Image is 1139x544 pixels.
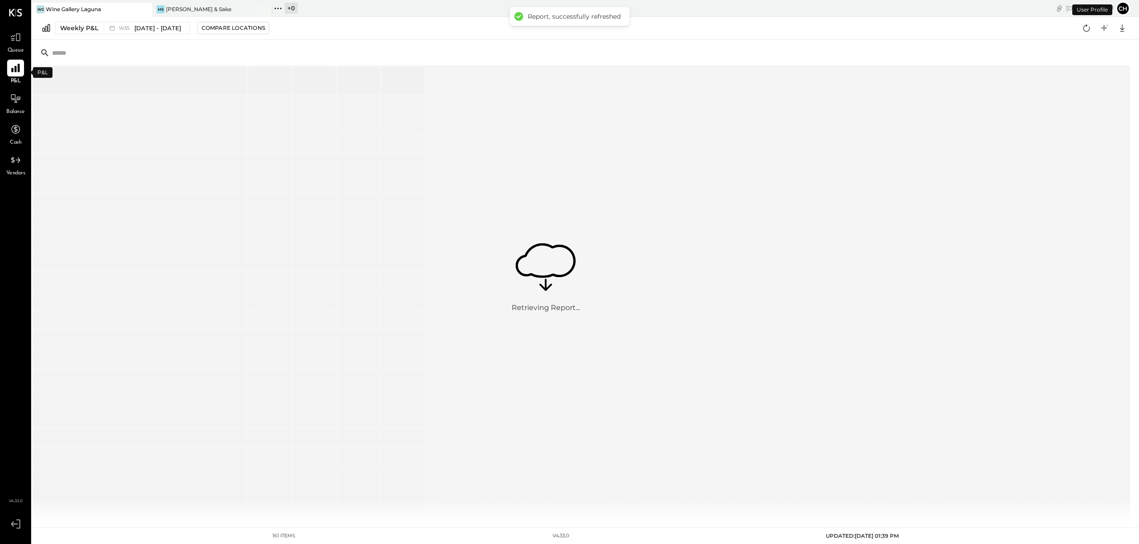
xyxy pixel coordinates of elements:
[46,5,101,13] div: Wine Gallery Laguna
[10,139,21,147] span: Cash
[0,152,31,177] a: Vendors
[1072,4,1112,15] div: User Profile
[0,60,31,85] a: P&L
[60,24,98,32] div: Weekly P&L
[826,532,899,539] span: UPDATED: [DATE] 01:39 PM
[8,47,24,55] span: Queue
[0,29,31,55] a: Queue
[33,67,53,78] div: P&L
[55,22,190,34] button: Weekly P&L W35[DATE] - [DATE]
[166,5,231,13] div: [PERSON_NAME] & Sake
[157,5,165,13] div: MS
[1116,1,1130,16] button: ch
[202,24,265,32] div: Compare Locations
[1055,4,1064,13] div: copy link
[1066,4,1114,12] div: [DATE]
[36,5,44,13] div: WG
[528,12,621,20] div: Report, successfully refreshed
[0,121,31,147] a: Cash
[134,24,181,32] span: [DATE] - [DATE]
[285,3,298,14] div: + 0
[11,77,21,85] span: P&L
[272,532,295,540] div: 161 items
[553,532,569,540] div: v 4.33.0
[6,108,25,116] span: Balance
[6,169,25,177] span: Vendors
[198,22,269,34] button: Compare Locations
[0,90,31,116] a: Balance
[119,26,132,31] span: W35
